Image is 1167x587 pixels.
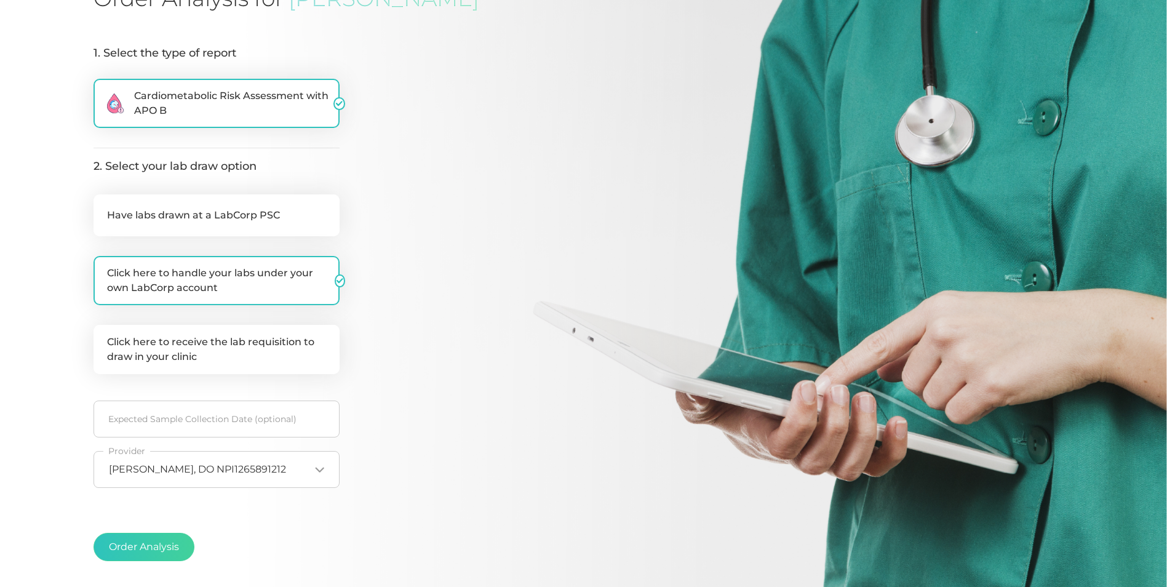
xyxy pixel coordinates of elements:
[94,401,340,437] input: Select date
[94,451,340,488] div: Search for option
[94,256,340,305] label: Click here to handle your labs under your own LabCorp account
[134,89,333,118] span: Cardiometabolic Risk Assessment with APO B
[94,158,340,175] legend: 2. Select your lab draw option
[94,46,340,65] legend: 1. Select the type of report
[94,194,340,236] label: Have labs drawn at a LabCorp PSC
[286,463,310,476] input: Search for option
[94,533,194,561] button: Order Analysis
[109,463,286,476] span: [PERSON_NAME], DO NPI1265891212
[94,325,340,374] label: Click here to receive the lab requisition to draw in your clinic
